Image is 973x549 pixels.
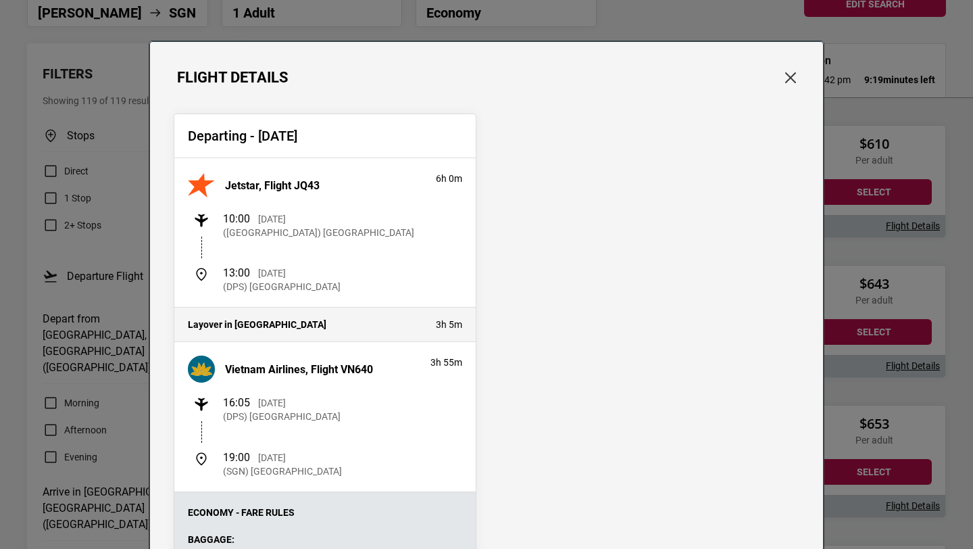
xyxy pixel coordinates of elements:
[225,179,320,192] h3: Jetstar, Flight JQ43
[223,396,250,409] span: 16:05
[223,266,250,279] span: 13:00
[258,451,286,464] p: [DATE]
[188,534,234,545] strong: Baggage:
[258,212,286,226] p: [DATE]
[188,128,462,144] h2: Departing - [DATE]
[223,280,341,293] p: (DPS) [GEOGRAPHIC_DATA]
[436,318,462,331] p: 3h 5m
[258,266,286,280] p: [DATE]
[177,69,289,87] h1: Flight Details
[225,363,373,376] h3: Vietnam Airlines, Flight VN640
[188,319,422,331] h4: Layover in [GEOGRAPHIC_DATA]
[223,212,250,225] span: 10:00
[782,69,799,87] button: Close
[223,464,342,478] p: (SGN) [GEOGRAPHIC_DATA]
[188,172,215,199] img: Jetstar
[223,410,341,423] p: (DPS) [GEOGRAPHIC_DATA]
[223,226,414,239] p: ([GEOGRAPHIC_DATA]) [GEOGRAPHIC_DATA]
[223,451,250,464] span: 19:00
[436,172,462,185] p: 6h 0m
[430,356,462,369] p: 3h 55m
[188,506,462,519] p: Economy - Fare Rules
[258,396,286,410] p: [DATE]
[188,356,215,383] img: Vietnam Airlines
